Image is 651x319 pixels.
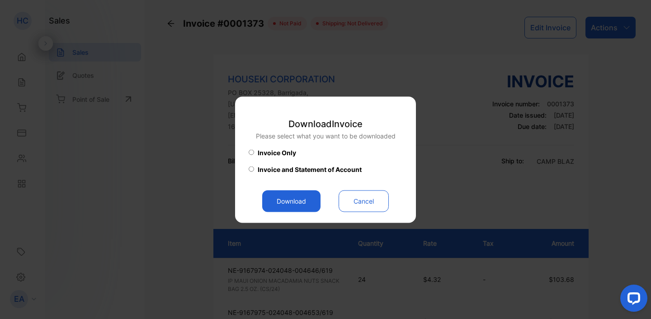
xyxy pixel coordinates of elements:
[258,164,362,174] span: Invoice and Statement of Account
[256,131,396,140] p: Please select what you want to be downloaded
[256,117,396,130] p: Download Invoice
[613,281,651,319] iframe: LiveChat chat widget
[258,148,296,157] span: Invoice Only
[262,190,321,212] button: Download
[339,190,389,212] button: Cancel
